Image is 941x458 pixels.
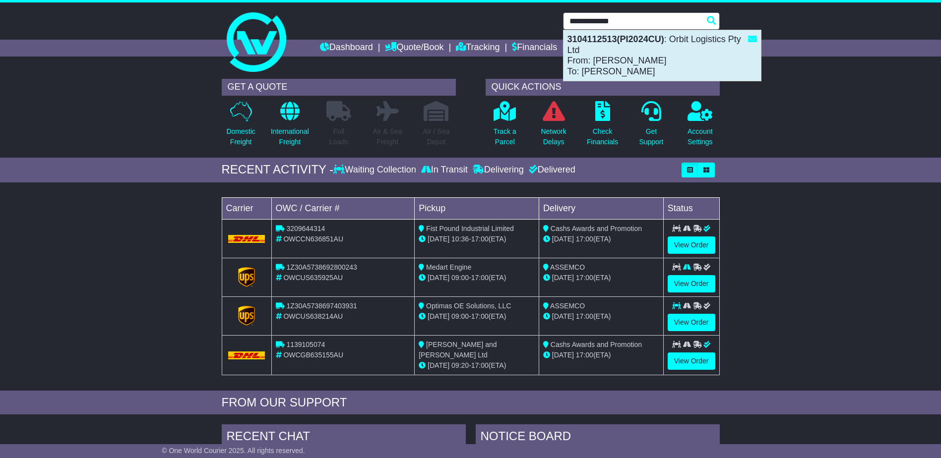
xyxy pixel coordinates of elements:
span: [DATE] [552,312,574,320]
a: View Order [668,314,715,331]
div: - (ETA) [419,273,535,283]
div: GET A QUOTE [222,79,456,96]
span: 17:00 [471,361,489,369]
span: [DATE] [428,361,449,369]
span: Cashs Awards and Promotion [551,341,642,348]
div: NOTICE BOARD [476,424,720,451]
span: OWCUS635925AU [283,274,343,282]
a: Dashboard [320,40,373,57]
div: In Transit [419,165,470,175]
img: DHL.png [228,351,265,359]
a: AccountSettings [687,101,713,153]
span: ASSEMCO [550,263,585,271]
a: InternationalFreight [270,101,310,153]
p: Get Support [639,126,663,147]
a: View Order [668,236,715,254]
span: 17:00 [576,274,593,282]
span: [DATE] [552,351,574,359]
span: 17:00 [471,235,489,243]
div: : Orbit Logistics Pty Ltd From: [PERSON_NAME] To: [PERSON_NAME] [564,30,761,81]
a: View Order [668,352,715,370]
span: 17:00 [576,312,593,320]
span: Optimas OE Solutions, LLC [426,302,511,310]
a: Tracking [456,40,500,57]
div: FROM OUR SUPPORT [222,396,720,410]
span: 09:00 [451,312,469,320]
a: DomesticFreight [226,101,255,153]
a: View Order [668,275,715,292]
p: Domestic Freight [226,126,255,147]
a: CheckFinancials [586,101,619,153]
p: Track a Parcel [494,126,516,147]
img: GetCarrierServiceLogo [238,267,255,287]
div: - (ETA) [419,234,535,244]
span: [DATE] [428,235,449,243]
span: OWCGB635155AU [283,351,343,359]
span: 10:36 [451,235,469,243]
div: Delivered [526,165,575,175]
div: Waiting Collection [333,165,418,175]
a: GetSupport [638,101,664,153]
span: 09:20 [451,361,469,369]
td: Delivery [539,197,663,219]
div: (ETA) [543,273,659,283]
p: Check Financials [587,126,618,147]
a: Financials [512,40,557,57]
div: RECENT ACTIVITY - [222,163,334,177]
span: 1Z30A5738692800243 [286,263,357,271]
div: RECENT CHAT [222,424,466,451]
span: [DATE] [428,274,449,282]
a: Quote/Book [385,40,443,57]
span: Fist Pound Industrial Limited [426,225,514,232]
span: [PERSON_NAME] and [PERSON_NAME] Ltd [419,341,497,359]
span: OWCUS638214AU [283,312,343,320]
td: OWC / Carrier # [271,197,415,219]
div: - (ETA) [419,360,535,371]
div: QUICK ACTIONS [486,79,720,96]
span: ASSEMCO [550,302,585,310]
span: 1139105074 [286,341,325,348]
td: Status [663,197,719,219]
div: - (ETA) [419,311,535,322]
span: [DATE] [428,312,449,320]
td: Pickup [415,197,539,219]
span: [DATE] [552,235,574,243]
div: (ETA) [543,311,659,322]
span: [DATE] [552,274,574,282]
span: Cashs Awards and Promotion [551,225,642,232]
span: 1Z30A5738697403931 [286,302,357,310]
p: Air / Sea Depot [423,126,450,147]
span: 3209644314 [286,225,325,232]
span: OWCCN636851AU [283,235,343,243]
span: 17:00 [576,235,593,243]
img: DHL.png [228,235,265,243]
div: Delivering [470,165,526,175]
img: GetCarrierServiceLogo [238,306,255,326]
div: (ETA) [543,350,659,360]
p: Air & Sea Freight [373,126,402,147]
p: Network Delays [541,126,566,147]
span: 17:00 [471,274,489,282]
span: 17:00 [471,312,489,320]
a: Track aParcel [493,101,517,153]
strong: 3104112513(PI2024CU) [567,34,664,44]
span: 09:00 [451,274,469,282]
a: NetworkDelays [540,101,566,153]
span: © One World Courier 2025. All rights reserved. [162,447,305,455]
p: International Freight [271,126,309,147]
span: 17:00 [576,351,593,359]
div: (ETA) [543,234,659,244]
span: Medart Engine [426,263,471,271]
td: Carrier [222,197,271,219]
p: Full Loads [326,126,351,147]
p: Account Settings [688,126,713,147]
